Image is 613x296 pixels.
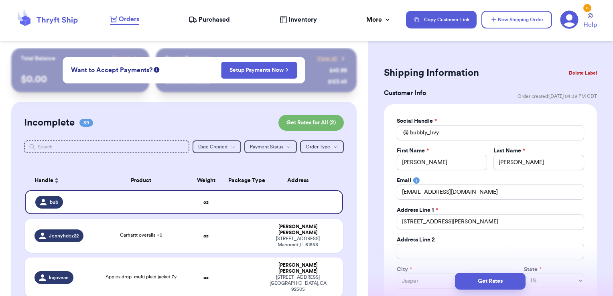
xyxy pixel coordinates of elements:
[329,67,347,75] div: $ 45.99
[24,116,75,129] h2: Incomplete
[79,119,93,127] span: 59
[262,262,333,274] div: [PERSON_NAME] [PERSON_NAME]
[328,78,347,86] div: $ 123.45
[397,117,437,125] label: Social Handle
[397,266,412,274] label: City
[93,171,189,190] th: Product
[397,236,435,244] label: Address Line 2
[583,4,591,12] div: 6
[300,140,344,153] button: Order Type
[481,11,552,28] button: New Shipping Order
[113,55,140,63] a: Payout
[119,14,139,24] span: Orders
[583,20,597,30] span: Help
[71,65,152,75] span: Want to Accept Payments?
[397,147,429,155] label: First Name
[221,62,297,79] button: Setup Payments Now
[406,11,477,28] button: Copy Customer Link
[280,15,317,24] a: Inventory
[35,176,53,185] span: Handle
[21,55,55,63] p: Total Balance
[306,144,330,149] span: Order Type
[262,274,333,292] div: [STREET_ADDRESS] [GEOGRAPHIC_DATA] , CA 92505
[49,274,69,281] span: kajovean
[278,115,344,131] button: Get Rates for All (2)
[229,66,288,74] a: Setup Payments Now
[518,93,597,99] span: Order created: [DATE] 04:39 PM CDT
[199,15,230,24] span: Purchased
[288,15,317,24] span: Inventory
[397,176,411,184] label: Email
[157,233,162,237] span: + 2
[560,10,578,29] a: 6
[165,55,210,63] p: Recent Payments
[317,55,337,63] span: View all
[203,233,209,238] strong: oz
[397,125,408,140] div: @
[50,199,58,205] span: bub
[524,266,542,274] label: State
[49,233,79,239] span: Jennyhdez22
[193,140,241,153] button: Date Created
[244,140,297,153] button: Payment Status
[203,200,209,205] strong: oz
[113,55,130,63] span: Payout
[120,233,162,237] span: Carhartt overalls
[250,144,283,149] span: Payment Status
[583,13,597,30] a: Help
[106,274,177,279] span: Apples drop- multi plaid jacket 7y
[223,171,258,190] th: Package Type
[203,275,209,280] strong: oz
[384,88,426,98] h3: Customer Info
[21,73,140,86] p: $ 0.00
[262,224,333,236] div: [PERSON_NAME] [PERSON_NAME]
[258,171,343,190] th: Address
[189,15,230,24] a: Purchased
[24,140,190,153] input: Search
[455,273,526,290] button: Get Rates
[198,144,227,149] span: Date Created
[397,206,438,214] label: Address Line 1
[317,55,347,63] a: View all
[366,15,392,24] div: More
[493,147,525,155] label: Last Name
[53,176,60,185] button: Sort ascending
[566,64,600,82] button: Delete Label
[189,171,223,190] th: Weight
[262,236,333,248] div: [STREET_ADDRESS] Mahomet , IL 61853
[110,14,139,25] a: Orders
[384,67,479,79] h2: Shipping Information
